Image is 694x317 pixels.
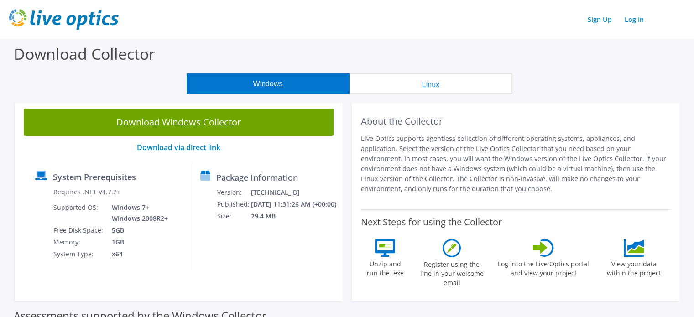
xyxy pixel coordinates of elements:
[105,224,170,236] td: 5GB
[105,248,170,260] td: x64
[9,9,119,30] img: live_optics_svg.svg
[361,134,671,194] p: Live Optics supports agentless collection of different operating systems, appliances, and applica...
[187,73,350,94] button: Windows
[583,13,616,26] a: Sign Up
[137,142,220,152] a: Download via direct link
[417,257,486,287] label: Register using the line in your welcome email
[217,198,250,210] td: Published:
[105,202,170,224] td: Windows 7+ Windows 2008R2+
[361,217,502,228] label: Next Steps for using the Collector
[53,187,120,197] label: Requires .NET V4.7.2+
[350,73,512,94] button: Linux
[601,257,667,278] label: View your data within the project
[105,236,170,248] td: 1GB
[620,13,648,26] a: Log In
[53,202,105,224] td: Supported OS:
[53,248,105,260] td: System Type:
[53,224,105,236] td: Free Disk Space:
[250,187,338,198] td: [TECHNICAL_ID]
[217,187,250,198] td: Version:
[364,257,406,278] label: Unzip and run the .exe
[250,198,338,210] td: [DATE] 11:31:26 AM (+00:00)
[250,210,338,222] td: 29.4 MB
[24,109,334,136] a: Download Windows Collector
[217,210,250,222] td: Size:
[14,43,155,64] label: Download Collector
[361,116,671,127] h2: About the Collector
[216,173,298,182] label: Package Information
[53,236,105,248] td: Memory:
[497,257,590,278] label: Log into the Live Optics portal and view your project
[53,172,136,182] label: System Prerequisites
